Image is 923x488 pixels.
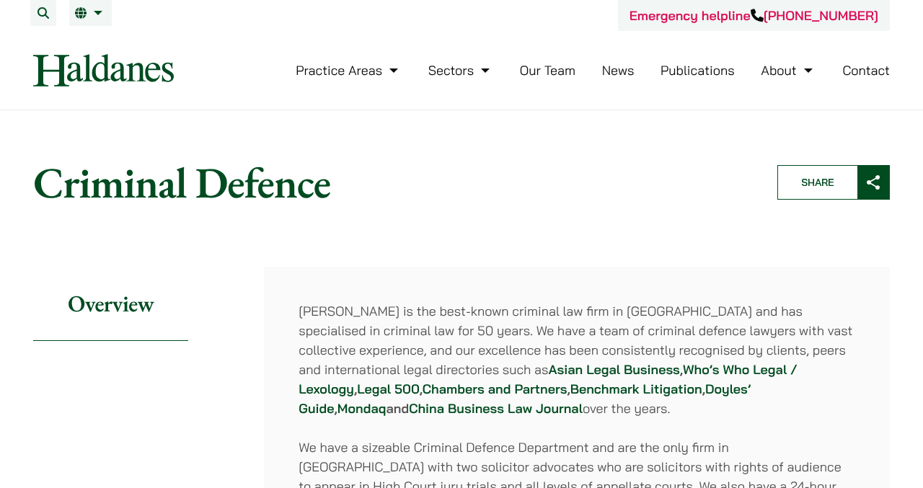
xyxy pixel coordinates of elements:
strong: , , [567,381,705,397]
a: Sectors [428,62,493,79]
a: Our Team [520,62,575,79]
a: About [761,62,816,79]
a: Chambers and Partners [423,381,568,397]
p: [PERSON_NAME] is the best-known criminal law firm in [GEOGRAPHIC_DATA] and has specialised in cri... [299,301,855,418]
a: News [602,62,635,79]
a: Contact [842,62,890,79]
strong: , [680,361,683,378]
strong: , [354,381,357,397]
span: Share [778,166,857,199]
a: Doyles’ Guide [299,381,751,417]
h1: Criminal Defence [33,156,753,208]
strong: , [335,400,337,417]
a: China Business Law Journal [409,400,583,417]
strong: and [386,400,409,417]
a: EN [75,7,106,19]
h2: Overview [33,267,188,341]
a: Mondaq [337,400,387,417]
a: Publications [661,62,735,79]
img: Logo of Haldanes [33,54,174,86]
a: Practice Areas [296,62,402,79]
button: Share [777,165,890,200]
a: Benchmark Litigation [570,381,702,397]
a: Asian Legal Business [548,361,679,378]
a: Who’s Who Legal / Lexology [299,361,798,397]
strong: , [420,381,423,397]
a: Emergency helpline[PHONE_NUMBER] [630,7,878,24]
a: Legal 500 [357,381,419,397]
